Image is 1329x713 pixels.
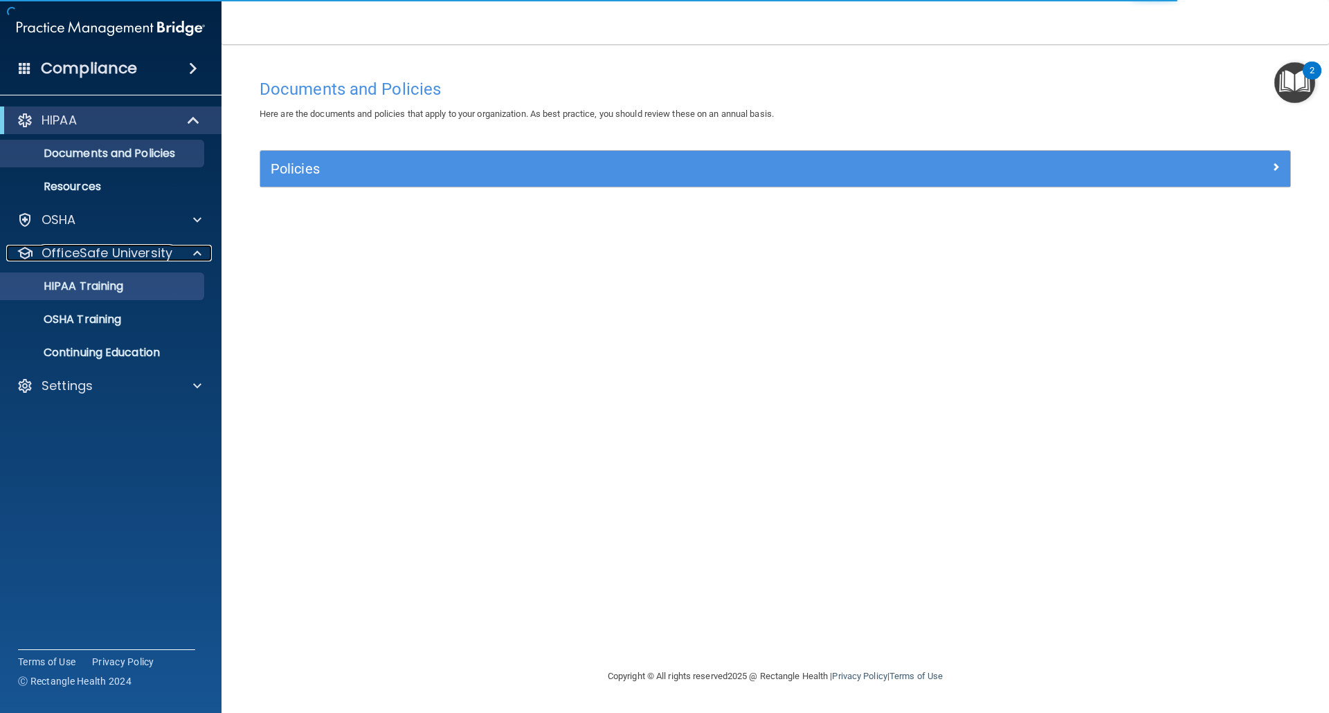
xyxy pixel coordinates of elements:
a: Privacy Policy [92,655,154,669]
a: Settings [17,378,201,394]
a: Terms of Use [889,671,943,681]
a: OSHA [17,212,201,228]
a: Privacy Policy [832,671,887,681]
a: OfficeSafe University [17,245,201,261]
p: HIPAA Training [9,279,123,293]
p: Continuing Education [9,346,198,360]
h4: Documents and Policies [260,80,1291,98]
h5: Policies [271,161,1022,176]
div: 2 [1310,71,1314,89]
img: PMB logo [17,15,205,42]
h4: Compliance [41,59,137,78]
p: Documents and Policies [9,147,198,160]
button: Open Resource Center, 2 new notifications [1274,62,1315,103]
span: Here are the documents and policies that apply to your organization. As best practice, you should... [260,109,774,119]
span: Ⓒ Rectangle Health 2024 [18,674,132,688]
p: HIPAA [42,112,77,129]
div: Copyright © All rights reserved 2025 @ Rectangle Health | | [523,654,1028,698]
p: OSHA [42,212,76,228]
a: Policies [271,158,1280,180]
p: Resources [9,180,198,194]
p: OSHA Training [9,313,121,326]
a: Terms of Use [18,655,75,669]
p: OfficeSafe University [42,245,172,261]
p: Settings [42,378,93,394]
a: HIPAA [17,112,201,129]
